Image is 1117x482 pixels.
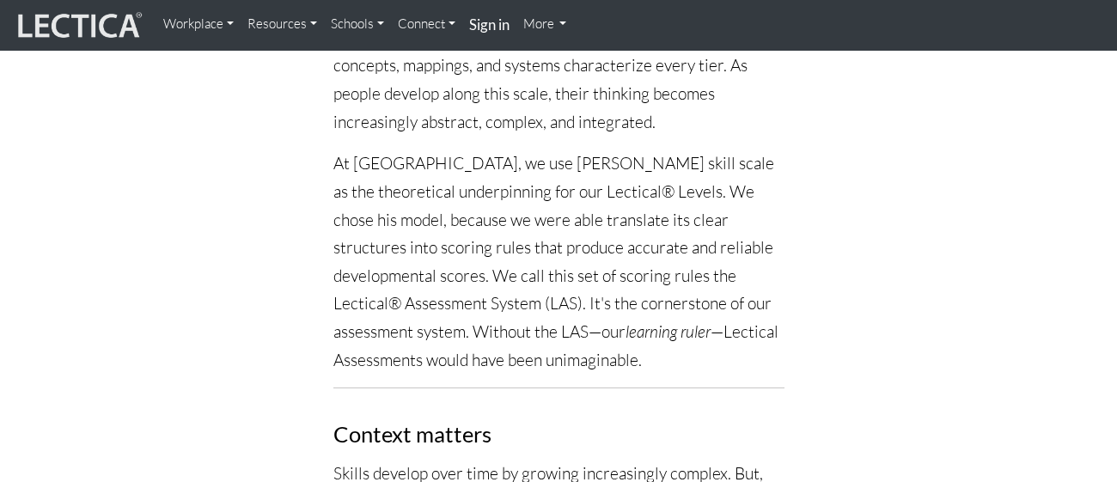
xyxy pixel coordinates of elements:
a: Workplace [156,7,241,41]
img: lecticalive [14,9,143,42]
a: Sign in [462,7,516,44]
a: Connect [391,7,462,41]
a: Schools [324,7,391,41]
strong: Sign in [469,15,510,34]
i: learning ruler [626,321,711,342]
a: Resources [241,7,324,41]
p: At [GEOGRAPHIC_DATA], we use [PERSON_NAME] skill scale as the theoretical underpinning for our Le... [333,149,784,374]
a: More [516,7,574,41]
h3: Context matters [333,422,784,446]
